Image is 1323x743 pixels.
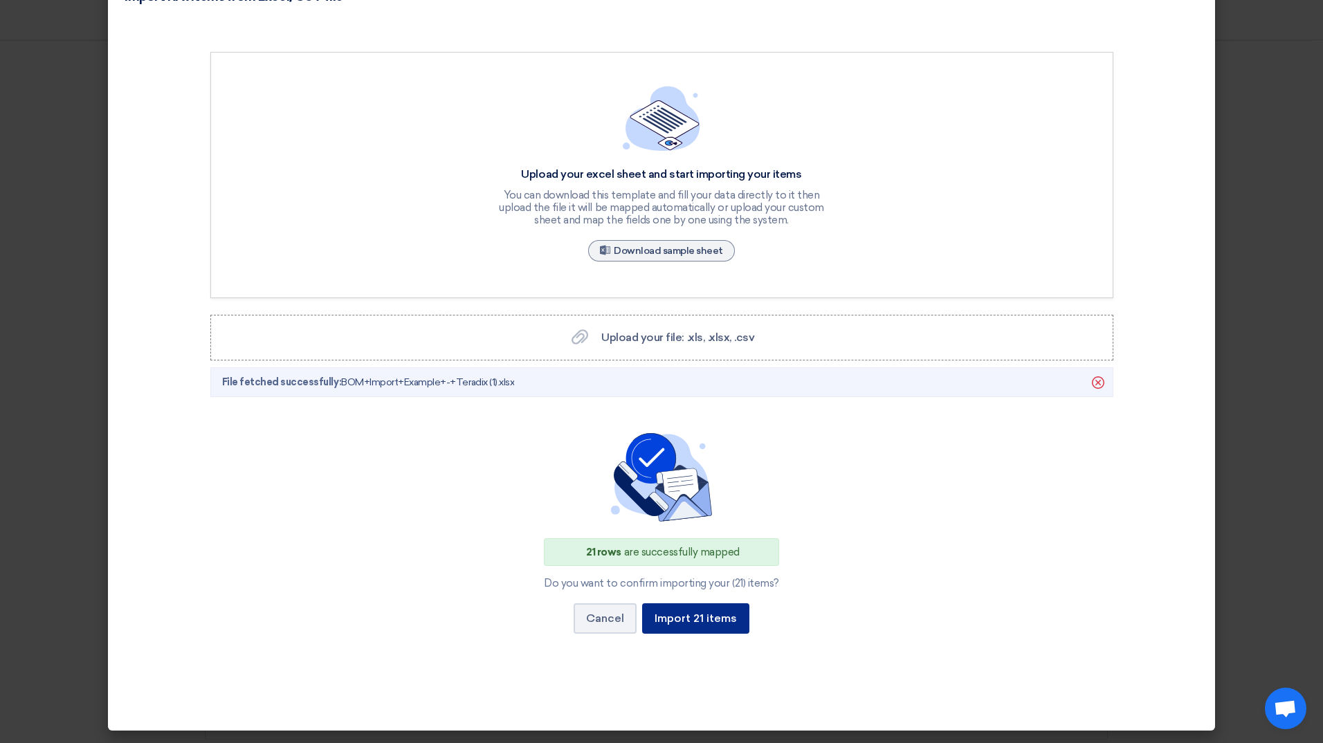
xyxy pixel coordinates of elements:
img: empty_state_list.svg [623,86,700,151]
img: confirm_importing.svg [606,433,717,522]
div: You can download this template and fill your data directly to it then upload the file it will be ... [495,189,828,226]
span: BOM+Import+Example+-+Teradix (1).xlsx [222,375,515,389]
div: Upload your excel sheet and start importing your items [495,167,828,182]
span: Upload your file: .xls, .xlsx, .csv [601,331,754,344]
div: Do you want to confirm importing your (21) items? [544,577,778,589]
span: File fetched successfully: [222,376,342,388]
a: Download sample sheet [588,240,735,262]
div: are successfully mapped [544,538,778,567]
div: Open chat [1265,688,1306,729]
button: Import 21 items [642,603,749,634]
span: 21 rows [586,546,621,558]
button: Cancel [574,603,637,634]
